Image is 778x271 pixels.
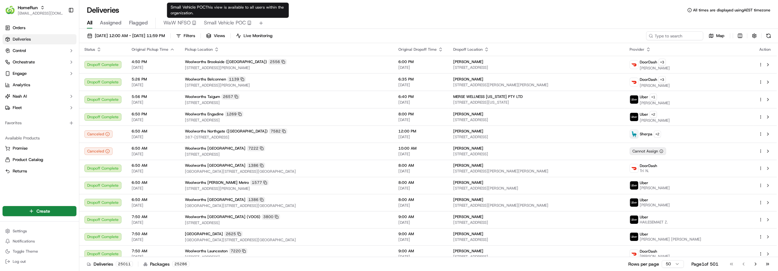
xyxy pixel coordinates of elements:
[453,203,619,208] span: [STREET_ADDRESS][PERSON_NAME][PERSON_NAME]
[398,231,443,236] span: 9:00 AM
[640,66,670,71] span: [PERSON_NAME]
[5,145,74,151] a: Promise
[185,65,388,70] span: [STREET_ADDRESS][PERSON_NAME]
[646,31,703,40] input: Type to search
[13,116,18,121] img: 1736555255976-a54dd68f-1ca7-489b-9aae-adbdc363a1c4
[13,36,31,42] span: Deliveries
[630,95,638,104] img: uber-new-logo.jpeg
[453,152,619,157] span: [STREET_ADDRESS]
[630,250,638,258] img: doordash_logo_v2.png
[185,135,388,140] span: 387-[STREET_ADDRESS]
[18,4,38,11] button: HomeRun
[658,76,666,83] button: +3
[13,145,28,151] span: Promise
[3,206,76,216] button: Create
[640,237,701,242] span: [PERSON_NAME] [PERSON_NAME]
[398,129,443,134] span: 12:00 PM
[100,19,121,27] span: Assigned
[84,31,168,40] button: [DATE] 12:00 AM - [DATE] 11:59 PM
[6,25,115,35] p: Welcome 👋
[4,139,51,151] a: 📗Knowledge Base
[5,5,15,15] img: HomeRun
[630,78,638,86] img: doordash_logo_v2.png
[87,5,119,15] h1: Deliveries
[628,261,659,267] p: Rows per page
[132,112,175,117] span: 6:50 PM
[185,255,388,260] span: [STREET_ADDRESS]
[3,80,76,90] a: Analytics
[630,198,638,207] img: uber-new-logo.jpeg
[185,118,388,123] span: [STREET_ADDRESS]
[3,118,76,128] div: Favorites
[630,47,644,52] span: Provider
[36,208,50,214] span: Create
[129,19,148,27] span: Flagged
[84,130,113,138] button: Canceled
[453,169,619,174] span: [STREET_ADDRESS][PERSON_NAME][PERSON_NAME]
[13,168,27,174] span: Returns
[13,239,35,244] span: Notifications
[453,214,483,219] span: [PERSON_NAME]
[630,113,638,121] img: uber-new-logo.jpeg
[630,61,638,69] img: doordash_logo_v2.png
[6,6,19,19] img: Nash
[132,214,175,219] span: 7:50 AM
[453,146,483,151] span: [PERSON_NAME]
[630,233,638,241] img: uber-new-logo.jpeg
[132,220,175,225] span: [DATE]
[229,248,247,254] div: 7220
[87,261,133,267] div: Deliveries
[640,77,657,82] span: DoorDash
[3,46,76,56] button: Control
[185,169,388,174] span: [GEOGRAPHIC_DATA][STREET_ADDRESS][GEOGRAPHIC_DATA]
[185,146,245,151] span: Woolworths [GEOGRAPHIC_DATA]
[173,31,198,40] button: Filters
[398,214,443,219] span: 9:00 AM
[640,249,657,254] span: DoorDash
[132,254,175,259] span: [DATE]
[693,8,770,13] span: All times are displayed using AEST timezone
[758,47,772,52] div: Action
[185,248,228,254] span: Woolworths Launceston
[640,185,670,190] span: [PERSON_NAME]
[203,31,228,40] button: Views
[185,59,267,64] span: Woolworths Brookside ([GEOGRAPHIC_DATA])
[453,163,483,168] span: [PERSON_NAME]
[640,83,670,88] span: [PERSON_NAME]
[640,180,648,185] span: Uber
[640,112,648,117] span: Uber
[630,164,638,172] img: doordash_logo_v2.png
[6,92,16,102] img: Hannah Dayet
[185,83,388,88] span: [STREET_ADDRESS][PERSON_NAME]
[640,203,670,208] span: [PERSON_NAME]
[227,76,246,82] div: 1139
[716,33,724,39] span: Map
[398,47,437,52] span: Original Dropoff Time
[658,59,666,66] button: +3
[640,118,670,123] span: [PERSON_NAME]
[453,77,483,82] span: [PERSON_NAME]
[398,77,443,82] span: 6:35 PM
[650,94,657,100] button: +1
[453,82,619,87] span: [STREET_ADDRESS][PERSON_NAME][PERSON_NAME]
[56,98,69,103] span: [DATE]
[185,197,245,202] span: Woolworths [GEOGRAPHIC_DATA]
[18,11,63,16] button: [EMAIL_ADDRESS][DOMAIN_NAME]
[185,203,388,208] span: [GEOGRAPHIC_DATA][STREET_ADDRESS][GEOGRAPHIC_DATA]
[5,168,74,174] a: Returns
[13,59,35,65] span: Orchestrate
[398,237,443,242] span: [DATE]
[453,134,619,139] span: [STREET_ADDRESS]
[3,227,76,236] button: Settings
[3,3,66,18] button: HomeRunHomeRun[EMAIL_ADDRESS][DOMAIN_NAME]
[398,180,443,185] span: 8:00 AM
[87,19,92,27] span: All
[640,60,657,65] span: DoorDash
[262,214,280,220] div: 3800
[640,254,670,259] span: [PERSON_NAME]
[640,197,648,203] span: Uber
[132,134,175,139] span: [DATE]
[247,145,265,151] div: 7222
